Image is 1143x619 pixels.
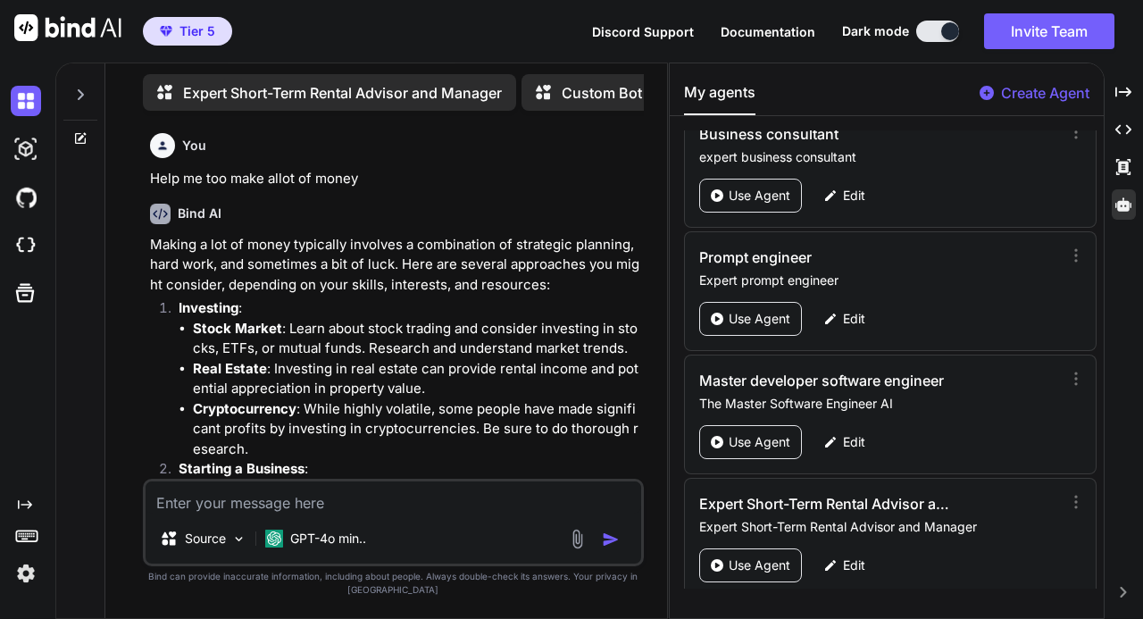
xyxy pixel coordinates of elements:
img: Bind AI [14,14,121,41]
p: Use Agent [729,433,790,451]
p: Expert prompt engineer [699,272,1065,289]
span: Documentation [721,24,815,39]
p: Use Agent [729,556,790,574]
img: attachment [567,529,588,549]
img: Pick Models [231,531,246,547]
img: premium [160,26,172,37]
p: Source [185,530,226,548]
span: Discord Support [592,24,694,39]
button: Documentation [721,22,815,41]
h6: You [182,137,206,155]
button: My agents [684,81,755,115]
span: Dark mode [842,22,909,40]
span: Tier 5 [179,22,215,40]
strong: Starting a Business [179,460,305,477]
p: Edit [843,187,865,205]
li: : Learn about stock trading and consider investing in stocks, ETFs, or mutual funds. Research and... [193,319,641,359]
p: Help me too make allot of money [150,169,641,189]
p: Use Agent [729,187,790,205]
h3: Expert Short-Term Rental Advisor and Manager [699,493,955,514]
button: premiumTier 5 [143,17,232,46]
p: Edit [843,556,865,574]
p: expert business consultant [699,148,1065,166]
h3: Master developer software engineer [699,370,955,391]
p: Use Agent [729,310,790,328]
h3: Prompt engineer [699,247,955,268]
img: githubDark [11,182,41,213]
h6: Bind AI [178,205,221,222]
strong: Investing [179,299,238,316]
button: Invite Team [984,13,1114,49]
img: GPT-4o mini [265,530,283,548]
p: Bind can provide inaccurate information, including about people. Always double-check its answers.... [143,570,645,597]
p: Create Agent [1001,82,1089,104]
button: Discord Support [592,22,694,41]
strong: Real Estate [193,360,267,377]
img: cloudideIcon [11,230,41,261]
p: The Master Software Engineer AI [699,395,1065,413]
p: Expert Short-Term Rental Advisor and Manager [183,82,502,104]
p: Expert Short-Term Rental Advisor and Manager [699,518,1065,536]
p: Edit [843,433,865,451]
p: : [179,459,641,480]
strong: Stock Market [193,320,282,337]
p: Edit [843,310,865,328]
p: Making a lot of money typically involves a combination of strategic planning, hard work, and some... [150,235,641,296]
li: : Investing in real estate can provide rental income and potential appreciation in property value. [193,359,641,399]
strong: Cryptocurrency [193,400,296,417]
img: icon [602,531,620,548]
p: GPT-4o min.. [290,530,366,548]
img: darkAi-studio [11,134,41,164]
img: darkChat [11,86,41,116]
h3: Business consultant [699,123,955,145]
p: : [179,298,641,319]
li: : While highly volatile, some people have made significant profits by investing in cryptocurrenci... [193,399,641,460]
img: settings [11,558,41,589]
p: Custom Bot [562,82,642,104]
